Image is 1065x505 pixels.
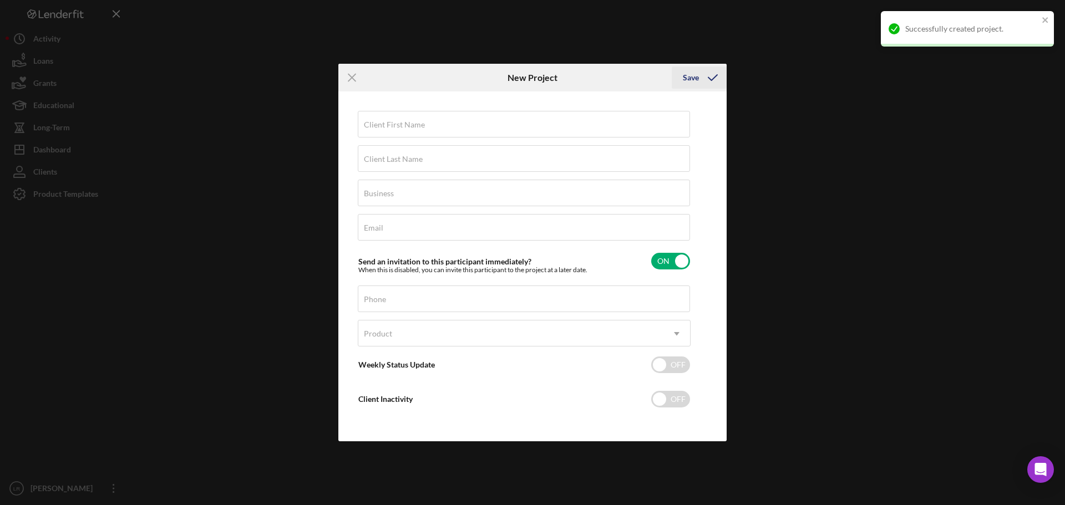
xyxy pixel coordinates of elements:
label: Phone [364,295,386,304]
label: Business [364,189,394,198]
button: Save [672,67,727,89]
label: Client Last Name [364,155,423,164]
label: Client Inactivity [358,394,413,404]
div: Successfully created project. [905,24,1038,33]
label: Send an invitation to this participant immediately? [358,257,531,266]
label: Email [364,223,383,232]
div: Open Intercom Messenger [1027,456,1054,483]
div: Save [683,67,699,89]
h6: New Project [508,73,557,83]
label: Weekly Status Update [358,360,435,369]
div: When this is disabled, you can invite this participant to the project at a later date. [358,266,587,274]
div: Product [364,329,392,338]
label: Client First Name [364,120,425,129]
button: close [1042,16,1049,26]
